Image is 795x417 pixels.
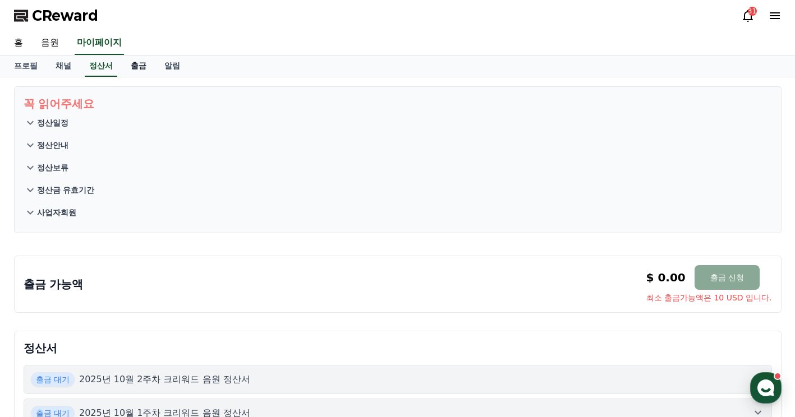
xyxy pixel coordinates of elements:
button: 사업자회원 [24,201,772,224]
a: 마이페이지 [75,31,124,55]
p: 정산서 [24,340,772,356]
p: 출금 가능액 [24,276,84,292]
span: CReward [32,7,98,25]
p: 정산안내 [37,140,68,151]
p: 꼭 읽어주세요 [24,96,772,112]
a: 프로필 [5,55,47,77]
p: 2025년 10월 2주차 크리워드 음원 정산서 [79,373,250,386]
a: 설정 [145,324,215,352]
span: 최소 출금가능액은 10 USD 입니다. [646,292,772,303]
a: 알림 [155,55,189,77]
span: 설정 [173,341,187,350]
a: 대화 [74,324,145,352]
button: 정산안내 [24,134,772,156]
a: 홈 [5,31,32,55]
a: 31 [741,9,755,22]
span: 출금 대기 [31,372,75,387]
button: 출금 대기 2025년 10월 2주차 크리워드 음원 정산서 [24,365,772,394]
span: 홈 [35,341,42,350]
p: $ 0.00 [646,270,686,285]
p: 정산금 유효기간 [37,184,95,196]
div: 31 [748,7,757,16]
a: 채널 [47,55,80,77]
a: CReward [14,7,98,25]
p: 정산일정 [37,117,68,128]
button: 정산보류 [24,156,772,179]
span: 대화 [103,341,116,350]
a: 음원 [32,31,68,55]
a: 홈 [3,324,74,352]
button: 출금 신청 [695,265,760,290]
p: 정산보류 [37,162,68,173]
p: 사업자회원 [37,207,76,218]
a: 출금 [122,55,155,77]
button: 정산일정 [24,112,772,134]
button: 정산금 유효기간 [24,179,772,201]
a: 정산서 [85,55,117,77]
